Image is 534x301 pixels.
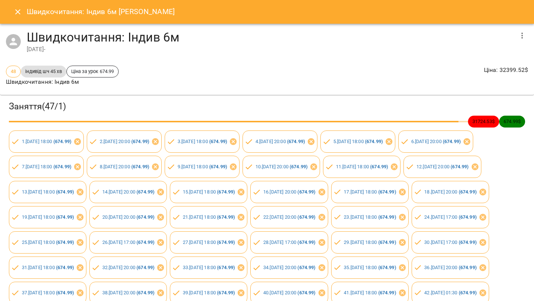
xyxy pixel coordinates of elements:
[217,265,235,270] b: ( 674.99 )
[100,164,149,169] a: 8.[DATE] 20:00 (674.99)
[424,214,477,220] a: 24.[DATE] 17:00 (674.99)
[403,156,481,178] div: 12.[DATE] 20:00 (674.99)
[22,189,74,195] a: 13.[DATE] 18:00 (674.99)
[87,156,162,178] div: 8.[DATE] 20:00 (674.99)
[378,265,396,270] b: ( 674.99 )
[9,206,86,228] div: 19.[DATE] 18:00 (674.99)
[484,66,528,75] p: Ціна : 32399.52 $
[170,231,247,254] div: 27.[DATE] 18:00 (674.99)
[136,265,154,270] b: ( 674.99 )
[344,214,396,220] a: 23.[DATE] 18:00 (674.99)
[27,6,175,17] h6: Швидкочитання: Індив 6м [PERSON_NAME]
[290,164,307,169] b: ( 674.99 )
[250,231,328,254] div: 28.[DATE] 17:00 (674.99)
[424,290,477,295] a: 42.[DATE] 01:30 (674.99)
[102,239,155,245] a: 26.[DATE] 17:00 (674.99)
[89,206,167,228] div: 20.[DATE] 20:00 (674.99)
[56,265,74,270] b: ( 674.99 )
[344,189,396,195] a: 17.[DATE] 18:00 (674.99)
[412,257,489,279] div: 36.[DATE] 20:00 (674.99)
[459,189,477,195] b: ( 674.99 )
[9,3,27,21] button: Close
[287,139,305,144] b: ( 674.99 )
[9,130,84,153] div: 1.[DATE] 18:00 (674.99)
[22,139,71,144] a: 1.[DATE] 18:00 (674.99)
[250,181,328,203] div: 16.[DATE] 20:00 (674.99)
[178,164,227,169] a: 9.[DATE] 18:00 (674.99)
[67,68,119,75] span: Ціна за урок 674.99
[263,189,316,195] a: 16.[DATE] 20:00 (674.99)
[21,68,66,75] span: індивід шч 45 хв
[209,164,227,169] b: ( 674.99 )
[336,164,388,169] a: 11.[DATE] 18:00 (674.99)
[183,189,235,195] a: 15.[DATE] 18:00 (674.99)
[56,239,74,245] b: ( 674.99 )
[263,290,316,295] a: 40.[DATE] 20:00 (674.99)
[22,265,74,270] a: 31.[DATE] 18:00 (674.99)
[183,239,235,245] a: 27.[DATE] 18:00 (674.99)
[333,139,383,144] a: 5.[DATE] 18:00 (674.99)
[131,139,149,144] b: ( 674.99 )
[297,189,315,195] b: ( 674.99 )
[256,164,308,169] a: 10.[DATE] 20:00 (674.99)
[217,189,235,195] b: ( 674.99 )
[416,164,469,169] a: 12.[DATE] 20:00 (674.99)
[178,139,227,144] a: 3.[DATE] 18:00 (674.99)
[165,156,240,178] div: 9.[DATE] 18:00 (674.99)
[451,164,468,169] b: ( 674.99 )
[6,77,119,86] p: Швидкочитання: Індив 6м
[263,214,316,220] a: 22.[DATE] 20:00 (674.99)
[263,265,316,270] a: 34.[DATE] 20:00 (674.99)
[53,139,71,144] b: ( 674.99 )
[102,189,155,195] a: 14.[DATE] 20:00 (674.99)
[468,118,499,125] span: 31724.53 $
[344,290,396,295] a: 41.[DATE] 18:00 (674.99)
[22,164,71,169] a: 7.[DATE] 18:00 (674.99)
[323,156,400,178] div: 11.[DATE] 18:00 (674.99)
[27,45,513,54] div: [DATE] -
[256,139,305,144] a: 4.[DATE] 20:00 (674.99)
[102,290,155,295] a: 38.[DATE] 20:00 (674.99)
[209,139,227,144] b: ( 674.99 )
[331,206,409,228] div: 23.[DATE] 18:00 (674.99)
[22,214,74,220] a: 19.[DATE] 18:00 (674.99)
[56,290,74,295] b: ( 674.99 )
[459,265,477,270] b: ( 674.99 )
[443,139,461,144] b: ( 674.99 )
[412,206,489,228] div: 24.[DATE] 17:00 (674.99)
[9,257,86,279] div: 31.[DATE] 18:00 (674.99)
[183,265,235,270] a: 33.[DATE] 18:00 (674.99)
[378,239,396,245] b: ( 674.99 )
[398,130,473,153] div: 6.[DATE] 20:00 (674.99)
[297,265,315,270] b: ( 674.99 )
[53,164,71,169] b: ( 674.99 )
[217,214,235,220] b: ( 674.99 )
[331,257,409,279] div: 35.[DATE] 18:00 (674.99)
[331,231,409,254] div: 29.[DATE] 18:00 (674.99)
[102,214,155,220] a: 20.[DATE] 20:00 (674.99)
[459,290,477,295] b: ( 674.99 )
[27,30,513,45] h4: Швидкочитання: Індив 6м
[183,214,235,220] a: 21.[DATE] 18:00 (674.99)
[165,130,240,153] div: 3.[DATE] 18:00 (674.99)
[170,257,247,279] div: 33.[DATE] 18:00 (674.99)
[297,290,315,295] b: ( 674.99 )
[412,181,489,203] div: 18.[DATE] 20:00 (674.99)
[378,189,396,195] b: ( 674.99 )
[131,164,149,169] b: ( 674.99 )
[9,156,84,178] div: 7.[DATE] 18:00 (674.99)
[459,239,477,245] b: ( 674.99 )
[424,239,477,245] a: 30.[DATE] 17:00 (674.99)
[9,181,86,203] div: 13.[DATE] 18:00 (674.99)
[411,139,461,144] a: 6.[DATE] 20:00 (674.99)
[22,239,74,245] a: 25.[DATE] 18:00 (674.99)
[297,239,315,245] b: ( 674.99 )
[170,206,247,228] div: 21.[DATE] 18:00 (674.99)
[170,181,247,203] div: 15.[DATE] 18:00 (674.99)
[89,257,167,279] div: 32.[DATE] 20:00 (674.99)
[217,290,235,295] b: ( 674.99 )
[344,265,396,270] a: 35.[DATE] 18:00 (674.99)
[217,239,235,245] b: ( 674.99 )
[331,181,409,203] div: 17.[DATE] 18:00 (674.99)
[243,130,317,153] div: 4.[DATE] 20:00 (674.99)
